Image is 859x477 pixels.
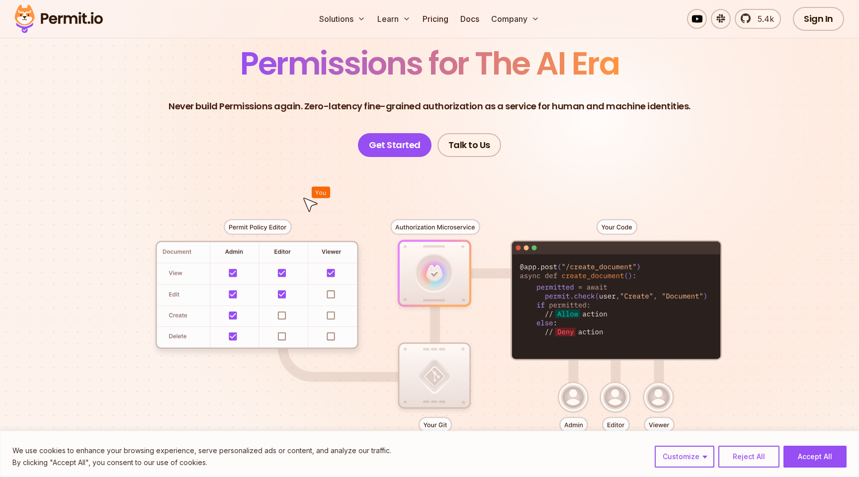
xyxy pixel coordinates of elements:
span: 5.4k [752,13,774,25]
button: Reject All [718,446,779,468]
span: Permissions for The AI Era [240,41,619,85]
p: We use cookies to enhance your browsing experience, serve personalized ads or content, and analyz... [12,445,391,457]
button: Accept All [783,446,847,468]
a: Pricing [419,9,452,29]
a: Get Started [358,133,431,157]
img: Permit logo [10,2,107,36]
button: Customize [655,446,714,468]
a: Sign In [793,7,844,31]
a: Talk to Us [437,133,501,157]
p: Never build Permissions again. Zero-latency fine-grained authorization as a service for human and... [169,99,690,113]
p: By clicking "Accept All", you consent to our use of cookies. [12,457,391,469]
button: Learn [373,9,415,29]
button: Company [487,9,543,29]
a: 5.4k [735,9,781,29]
button: Solutions [315,9,369,29]
a: Docs [456,9,483,29]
